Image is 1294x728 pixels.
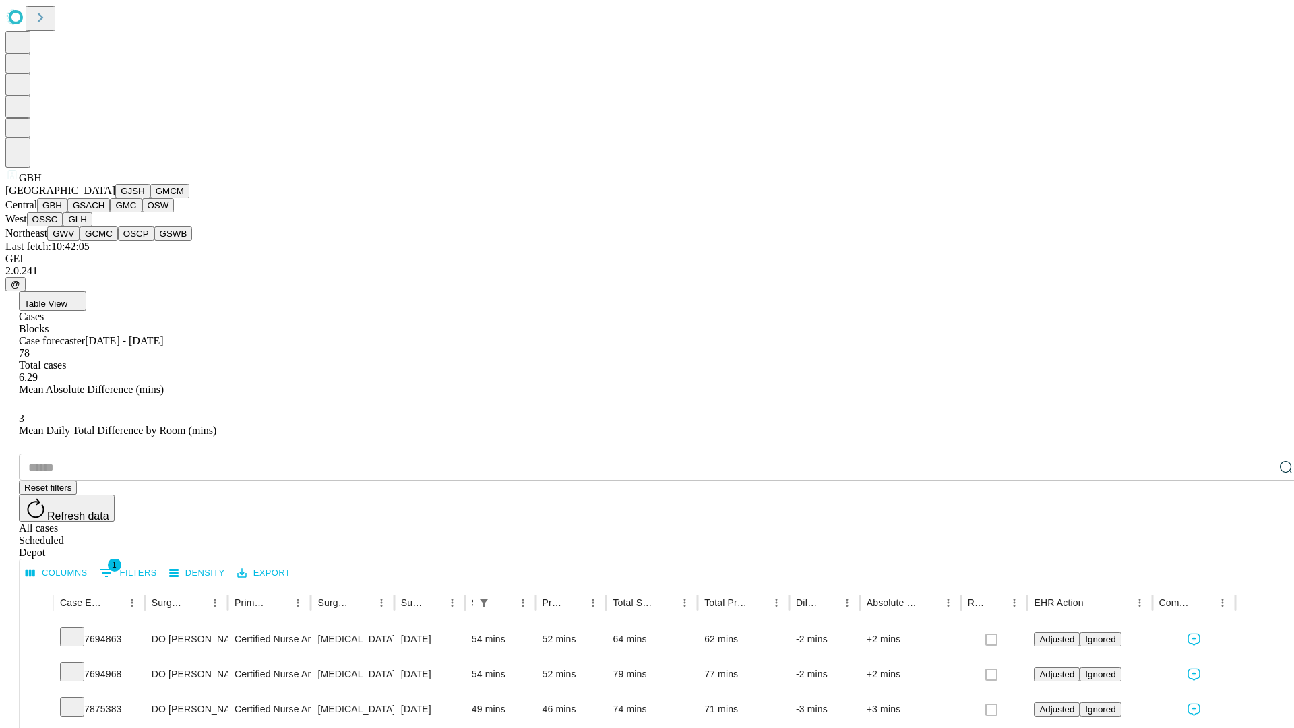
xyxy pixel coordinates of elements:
div: +3 mins [867,692,954,727]
button: GMCM [150,184,189,198]
button: Sort [270,593,288,612]
button: Sort [1085,593,1104,612]
div: [MEDICAL_DATA] WITH [MEDICAL_DATA] AND/OR [MEDICAL_DATA] WITH OR WITHOUT D\T\C [317,622,387,657]
div: Certified Nurse Anesthetist [235,692,304,727]
span: Refresh data [47,510,109,522]
div: 46 mins [543,692,600,727]
div: 7694968 [60,657,138,692]
button: @ [5,277,26,291]
button: Density [166,563,228,584]
span: Last fetch: 10:42:05 [5,241,90,252]
div: Total Predicted Duration [704,597,747,608]
button: Menu [1130,593,1149,612]
div: 52 mins [543,622,600,657]
div: [MEDICAL_DATA] WITH [MEDICAL_DATA] AND/OR [MEDICAL_DATA] WITH OR WITHOUT D\T\C [317,657,387,692]
button: Sort [104,593,123,612]
div: -3 mins [796,692,853,727]
button: Sort [424,593,443,612]
div: 79 mins [613,657,691,692]
div: 62 mins [704,622,782,657]
div: EHR Action [1034,597,1083,608]
div: +2 mins [867,657,954,692]
div: Difference [796,597,818,608]
button: Menu [584,593,603,612]
button: GBH [37,198,67,212]
div: 7694863 [60,622,138,657]
div: [DATE] [401,622,458,657]
div: [DATE] [401,692,458,727]
button: Menu [675,593,694,612]
div: Resolved in EHR [968,597,985,608]
span: @ [11,279,20,289]
div: -2 mins [796,622,853,657]
span: Adjusted [1039,669,1074,679]
button: Menu [1005,593,1024,612]
div: DO [PERSON_NAME] [PERSON_NAME] Do [152,692,221,727]
span: 1 [108,558,121,572]
button: GMC [110,198,142,212]
span: Mean Absolute Difference (mins) [19,384,164,395]
button: Adjusted [1034,667,1080,681]
div: 77 mins [704,657,782,692]
button: GCMC [80,226,118,241]
button: Menu [288,593,307,612]
button: Menu [767,593,786,612]
button: Menu [123,593,142,612]
div: Surgeon Name [152,597,185,608]
span: Table View [24,299,67,309]
div: Total Scheduled Duration [613,597,655,608]
button: Expand [26,663,47,687]
span: 6.29 [19,371,38,383]
button: Ignored [1080,667,1121,681]
button: GSACH [67,198,110,212]
div: +2 mins [867,622,954,657]
div: 64 mins [613,622,691,657]
div: [DATE] [401,657,458,692]
span: Ignored [1085,634,1115,644]
button: GWV [47,226,80,241]
div: DO [PERSON_NAME] [PERSON_NAME] Do [152,657,221,692]
span: Ignored [1085,704,1115,715]
button: Sort [565,593,584,612]
span: West [5,213,27,224]
button: Table View [19,291,86,311]
div: 74 mins [613,692,691,727]
button: Sort [187,593,206,612]
span: Case forecaster [19,335,85,346]
button: Menu [838,593,857,612]
span: Total cases [19,359,66,371]
div: GEI [5,253,1289,265]
div: 2.0.241 [5,265,1289,277]
div: 54 mins [472,622,529,657]
div: 54 mins [472,657,529,692]
button: Menu [939,593,958,612]
button: Sort [656,593,675,612]
span: Adjusted [1039,704,1074,715]
div: Surgery Date [401,597,423,608]
button: Sort [748,593,767,612]
span: 3 [19,413,24,424]
button: Expand [26,698,47,722]
button: GJSH [115,184,150,198]
button: OSCP [118,226,154,241]
span: GBH [19,172,42,183]
div: Surgery Name [317,597,351,608]
button: Sort [495,593,514,612]
span: [GEOGRAPHIC_DATA] [5,185,115,196]
span: Reset filters [24,483,71,493]
button: Show filters [474,593,493,612]
span: 78 [19,347,30,359]
button: Ignored [1080,702,1121,717]
div: [MEDICAL_DATA] [317,692,387,727]
div: Case Epic Id [60,597,102,608]
button: OSSC [27,212,63,226]
div: Certified Nurse Anesthetist [235,657,304,692]
button: Sort [819,593,838,612]
button: Adjusted [1034,702,1080,717]
button: Menu [1213,593,1232,612]
div: -2 mins [796,657,853,692]
button: Menu [443,593,462,612]
button: Expand [26,628,47,652]
span: [DATE] - [DATE] [85,335,163,346]
button: OSW [142,198,175,212]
